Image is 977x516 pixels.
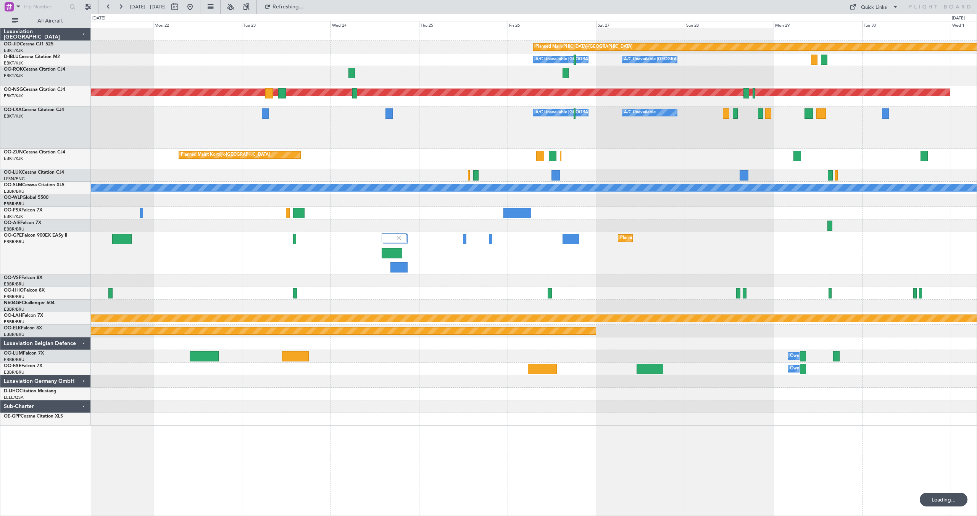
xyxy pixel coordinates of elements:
a: D-IJHOCitation Mustang [4,389,56,393]
a: OO-HHOFalcon 8X [4,288,45,293]
div: A/C Unavailable [GEOGRAPHIC_DATA] ([GEOGRAPHIC_DATA] National) [535,107,677,118]
div: Owner Melsbroek Air Base [790,363,842,374]
div: Fri 26 [508,21,596,28]
span: OO-NSG [4,87,23,92]
span: OO-WLP [4,195,23,200]
button: Refreshing... [261,1,306,13]
div: Mon 22 [153,21,242,28]
span: OO-ELK [4,326,21,331]
a: OO-AIEFalcon 7X [4,221,41,225]
div: A/C Unavailable [GEOGRAPHIC_DATA] ([GEOGRAPHIC_DATA] National) [535,54,677,65]
div: Tue 30 [862,21,951,28]
div: Quick Links [861,4,887,11]
a: EBBR/BRU [4,201,24,207]
a: EBKT/KJK [4,48,23,53]
a: EBKT/KJK [4,73,23,79]
span: OO-FAE [4,364,21,368]
a: OO-ROKCessna Citation CJ4 [4,67,65,72]
div: Planned Maint Kortrijk-[GEOGRAPHIC_DATA] [181,149,270,161]
a: OO-ELKFalcon 8X [4,326,42,331]
span: OO-LUX [4,170,22,175]
span: OO-HHO [4,288,24,293]
a: OO-FAEFalcon 7X [4,364,42,368]
span: OO-ZUN [4,150,23,155]
span: OO-LAH [4,313,22,318]
a: LFSN/ENC [4,176,25,182]
a: OO-VSFFalcon 8X [4,276,42,280]
button: Quick Links [846,1,902,13]
a: EBKT/KJK [4,60,23,66]
span: N604GF [4,301,22,305]
span: Refreshing... [272,4,304,10]
div: Planned Maint Kortrijk-[GEOGRAPHIC_DATA] [535,41,624,53]
a: N604GFChallenger 604 [4,301,55,305]
span: OO-VSF [4,276,21,280]
span: OO-LUM [4,351,23,356]
span: [DATE] - [DATE] [130,3,166,10]
div: Owner Melsbroek Air Base [790,350,842,362]
div: [DATE] [92,15,105,22]
a: EBBR/BRU [4,357,24,363]
span: OO-FSX [4,208,21,213]
a: EBBR/BRU [4,332,24,337]
div: Mon 29 [774,21,862,28]
a: OO-LAHFalcon 7X [4,313,43,318]
a: EBBR/BRU [4,226,24,232]
span: OO-GPE [4,233,22,238]
div: Planned Maint [GEOGRAPHIC_DATA] ([GEOGRAPHIC_DATA] National) [620,232,758,244]
a: OO-LUXCessna Citation CJ4 [4,170,64,175]
a: OO-FSXFalcon 7X [4,208,42,213]
span: All Aircraft [20,18,81,24]
a: EBBR/BRU [4,369,24,375]
a: EBKT/KJK [4,214,23,219]
a: EBBR/BRU [4,239,24,245]
span: OO-JID [4,42,20,47]
span: OO-LXA [4,108,22,112]
div: Sun 28 [685,21,773,28]
span: OO-SLM [4,183,22,187]
span: D-IBLU [4,55,19,59]
div: Loading... [920,493,967,506]
a: OO-LUMFalcon 7X [4,351,44,356]
a: EBBR/BRU [4,294,24,300]
button: All Aircraft [8,15,83,27]
a: EBKT/KJK [4,113,23,119]
span: OO-AIE [4,221,20,225]
a: EBBR/BRU [4,281,24,287]
a: EBKT/KJK [4,156,23,161]
span: OO-ROK [4,67,23,72]
div: Thu 25 [419,21,508,28]
a: EBBR/BRU [4,306,24,312]
a: OO-NSGCessna Citation CJ4 [4,87,65,92]
div: [DATE] [952,15,965,22]
div: A/C Unavailable [624,107,656,118]
div: Wed 24 [331,21,419,28]
a: OO-JIDCessna CJ1 525 [4,42,53,47]
a: EBBR/BRU [4,189,24,194]
img: gray-close.svg [395,234,402,241]
div: null [GEOGRAPHIC_DATA]-[GEOGRAPHIC_DATA] [535,41,632,53]
a: OO-ZUNCessna Citation CJ4 [4,150,65,155]
span: OE-GPP [4,414,21,419]
span: D-IJHO [4,389,19,393]
a: OO-WLPGlobal 5500 [4,195,48,200]
div: Sat 27 [596,21,685,28]
a: EBKT/KJK [4,93,23,99]
a: D-IBLUCessna Citation M2 [4,55,60,59]
a: OE-GPPCessna Citation XLS [4,414,63,419]
a: LELL/QSA [4,395,24,400]
div: Tue 23 [242,21,331,28]
input: Trip Number [23,1,67,13]
a: OO-LXACessna Citation CJ4 [4,108,64,112]
div: Sun 21 [64,21,153,28]
div: A/C Unavailable [GEOGRAPHIC_DATA]-[GEOGRAPHIC_DATA] [624,54,746,65]
a: OO-SLMCessna Citation XLS [4,183,64,187]
a: EBBR/BRU [4,319,24,325]
a: OO-GPEFalcon 900EX EASy II [4,233,67,238]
